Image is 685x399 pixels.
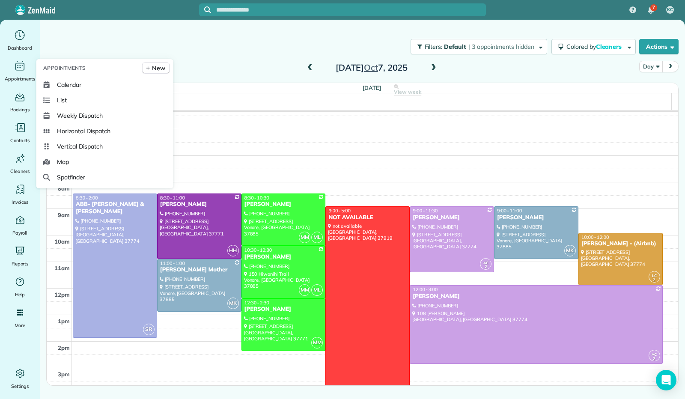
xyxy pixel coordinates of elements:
[244,195,269,201] span: 8:30 - 10:30
[160,195,185,201] span: 8:30 - 11:00
[15,321,25,330] span: More
[649,355,660,363] small: 2
[244,300,269,306] span: 12:30 - 2:30
[142,63,170,74] a: New
[143,324,155,335] span: SR
[596,43,623,51] span: Cleaners
[425,43,443,51] span: Filters:
[43,64,86,72] span: Appointments
[497,208,522,214] span: 9:00 - 11:00
[57,158,69,166] span: Map
[3,275,36,299] a: Help
[57,80,82,89] span: Calendar
[311,337,323,348] span: MM
[54,238,70,245] span: 10am
[649,276,660,284] small: 2
[244,201,323,208] div: [PERSON_NAME]
[58,371,70,378] span: 3pm
[58,211,70,218] span: 9am
[413,208,438,214] span: 9:00 - 11:30
[412,214,491,221] div: [PERSON_NAME]
[652,352,657,357] span: AC
[40,139,170,154] a: Vertical Dispatch
[12,229,28,237] span: Payroll
[57,173,86,182] span: Spotfinder
[204,6,211,13] svg: Focus search
[11,382,29,390] span: Settings
[160,266,239,274] div: [PERSON_NAME] Mother
[58,185,70,192] span: 8am
[468,43,534,51] span: | 3 appointments hidden
[652,273,657,278] span: LC
[364,62,378,73] span: Oct
[15,290,25,299] span: Help
[667,6,673,13] span: KC
[54,291,70,298] span: 12pm
[581,234,609,240] span: 10:00 - 12:00
[57,142,103,151] span: Vertical Dispatch
[299,232,310,243] span: MM
[3,244,36,268] a: Reports
[5,74,36,83] span: Appointments
[656,370,676,390] div: Open Intercom Messenger
[3,90,36,114] a: Bookings
[311,232,323,243] span: ML
[160,201,239,208] div: [PERSON_NAME]
[12,198,29,206] span: Invoices
[10,105,30,114] span: Bookings
[3,213,36,237] a: Payroll
[652,4,655,11] span: 7
[662,61,679,72] button: next
[363,84,381,91] span: [DATE]
[57,111,103,120] span: Weekly Dispatch
[3,59,36,83] a: Appointments
[413,286,438,292] span: 12:00 - 3:00
[497,214,576,221] div: [PERSON_NAME]
[40,154,170,170] a: Map
[227,298,239,309] span: MK
[8,44,32,52] span: Dashboard
[3,182,36,206] a: Invoices
[58,318,70,325] span: 1pm
[40,108,170,123] a: Weekly Dispatch
[244,247,272,253] span: 10:30 - 12:30
[10,167,30,176] span: Cleaners
[12,259,29,268] span: Reports
[3,152,36,176] a: Cleaners
[406,39,547,54] a: Filters: Default | 3 appointments hidden
[412,293,660,300] div: [PERSON_NAME]
[227,245,239,256] span: HH
[10,136,30,145] span: Contacts
[244,306,323,313] div: [PERSON_NAME]
[299,284,310,296] span: MM
[3,28,36,52] a: Dashboard
[581,240,660,247] div: [PERSON_NAME] - (Airbnb)
[639,39,679,54] button: Actions
[160,260,185,266] span: 11:00 - 1:00
[57,96,67,104] span: List
[152,64,165,72] span: New
[642,1,660,20] div: 7 unread notifications
[394,89,421,95] span: View week
[40,123,170,139] a: Horizontal Dispatch
[3,121,36,145] a: Contacts
[40,92,170,108] a: List
[318,63,425,72] h2: [DATE] 7, 2025
[551,39,636,54] button: Colored byCleaners
[54,265,70,271] span: 11am
[483,260,488,265] span: AC
[76,195,98,201] span: 8:30 - 2:00
[244,253,323,261] div: [PERSON_NAME]
[411,39,547,54] button: Filters: Default | 3 appointments hidden
[564,245,576,256] span: MK
[328,214,407,221] div: NOT AVAILABLE
[75,201,155,215] div: ABB- [PERSON_NAME] & [PERSON_NAME]
[57,127,110,135] span: Horizontal Dispatch
[480,263,491,271] small: 2
[199,6,211,13] button: Focus search
[40,170,170,185] a: Spotfinder
[328,208,351,214] span: 9:00 - 5:00
[444,43,467,51] span: Default
[3,366,36,390] a: Settings
[58,344,70,351] span: 2pm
